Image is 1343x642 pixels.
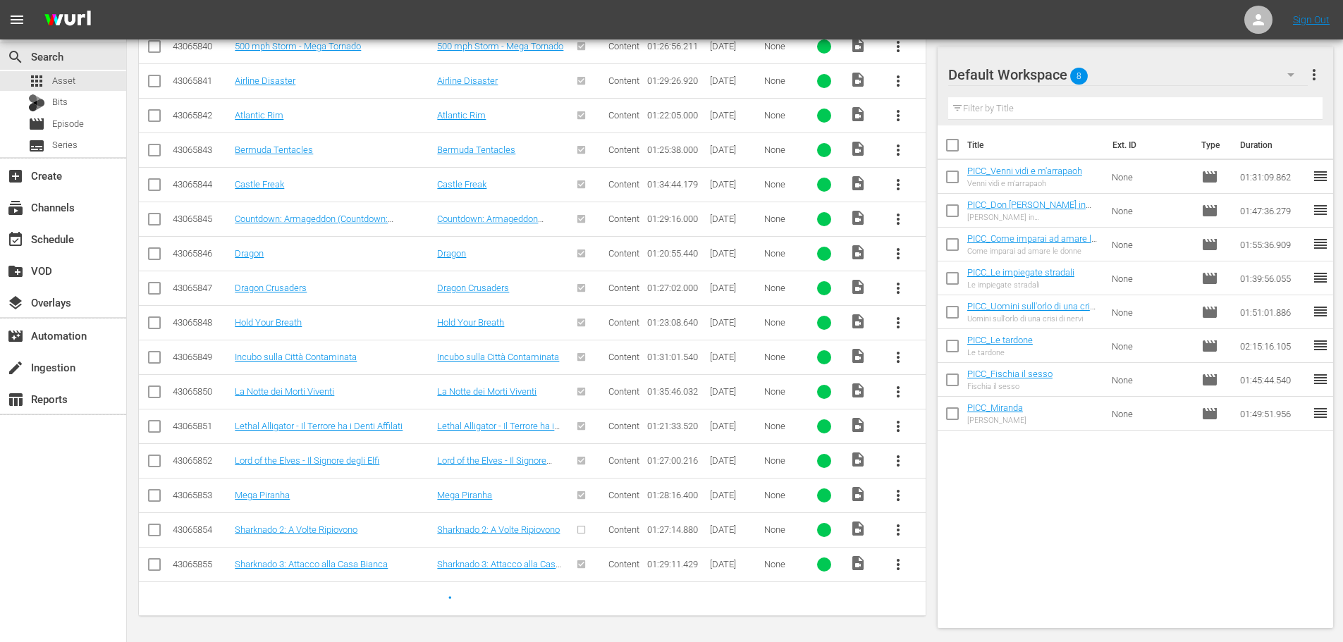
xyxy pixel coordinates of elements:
span: more_vert [890,211,907,228]
div: 01:29:11.429 [647,559,705,569]
span: menu [8,11,25,28]
span: more_vert [890,314,907,331]
th: Title [967,125,1104,165]
td: None [1106,329,1196,363]
a: Atlantic Rim [235,110,283,121]
span: Content [608,283,639,293]
span: Video [850,520,866,537]
span: more_vert [890,245,907,262]
span: Video [850,244,866,261]
td: 02:15:16.105 [1234,329,1312,363]
span: Video [850,347,866,364]
span: Schedule [7,231,24,248]
div: None [764,386,799,397]
td: None [1106,363,1196,397]
button: more_vert [881,375,915,409]
div: Come imparai ad amare le donne [967,247,1100,256]
div: 01:29:26.920 [647,75,705,86]
span: Reports [7,391,24,408]
button: more_vert [881,64,915,98]
div: Le impiegate stradali [967,280,1074,290]
span: Content [608,41,639,51]
div: None [764,421,799,431]
a: Airline Disaster [437,75,498,86]
a: Incubo sulla Città Contaminata [437,352,559,362]
span: reorder [1312,405,1329,421]
span: Create [7,168,24,185]
span: Content [608,490,639,500]
a: PICC_Miranda [967,402,1023,413]
div: Default Workspace [948,55,1308,94]
a: PICC_Le impiegate stradali [967,267,1074,278]
div: 01:26:56.211 [647,41,705,51]
span: Episode [1201,202,1218,219]
span: Video [850,555,866,572]
span: Episode [1201,405,1218,422]
span: Content [608,75,639,86]
td: 01:49:51.956 [1234,397,1312,431]
div: 01:29:16.000 [647,214,705,224]
div: [PERSON_NAME] in [GEOGRAPHIC_DATA] [967,213,1100,222]
span: Video [850,175,866,192]
span: reorder [1312,168,1329,185]
div: None [764,248,799,259]
span: more_vert [890,452,907,469]
span: Episode [52,117,84,131]
span: Content [608,179,639,190]
span: Video [850,382,866,399]
div: None [764,352,799,362]
div: 01:28:16.400 [647,490,705,500]
button: more_vert [881,340,915,374]
span: Channels [7,199,24,216]
a: Mega Piranha [235,490,290,500]
span: reorder [1312,371,1329,388]
div: 43065855 [173,559,231,569]
div: 43065848 [173,317,231,328]
div: None [764,75,799,86]
div: 43065853 [173,490,231,500]
span: Video [850,37,866,54]
div: None [764,144,799,155]
a: Mega Piranha [437,490,492,500]
td: 01:31:09.862 [1234,160,1312,194]
a: Sign Out [1293,14,1330,25]
span: Series [28,137,45,154]
div: 43065844 [173,179,231,190]
span: Video [850,106,866,123]
span: more_vert [890,349,907,366]
div: None [764,41,799,51]
span: Episode [1201,371,1218,388]
div: None [764,214,799,224]
span: Automation [7,328,24,345]
div: None [764,490,799,500]
span: Episode [1201,338,1218,354]
span: Bits [52,95,68,109]
div: 43065847 [173,283,231,293]
span: Episode [1201,270,1218,287]
a: Countdown: Armageddon (Countdown: [GEOGRAPHIC_DATA]) [235,214,393,235]
span: Content [608,248,639,259]
div: 43065852 [173,455,231,466]
span: Search [7,49,24,66]
td: 01:47:36.279 [1234,194,1312,228]
span: more_vert [890,521,907,538]
th: Duration [1232,125,1316,165]
div: [DATE] [710,110,760,121]
button: more_vert [881,30,915,63]
div: 01:22:05.000 [647,110,705,121]
td: None [1106,397,1196,431]
span: reorder [1312,202,1329,218]
a: Dragon Crusaders [437,283,509,293]
button: more_vert [881,168,915,202]
button: more_vert [1306,58,1323,92]
button: more_vert [881,237,915,271]
a: 500 mph Storm - Mega Tornado [437,41,563,51]
a: Lethal Alligator - Il Terrore ha i Denti Affilati [235,421,403,431]
div: None [764,283,799,293]
div: [DATE] [710,283,760,293]
button: more_vert [881,271,915,305]
span: more_vert [890,38,907,55]
button: more_vert [881,202,915,236]
span: more_vert [890,73,907,89]
span: Video [850,71,866,88]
